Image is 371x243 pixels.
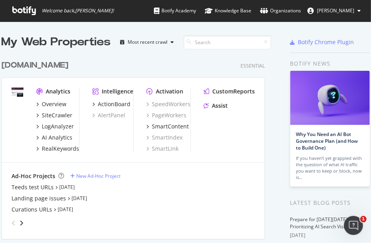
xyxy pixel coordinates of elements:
div: angle-left [8,217,19,229]
a: SpeedWorkers [146,100,190,108]
a: [DATE] [58,206,73,213]
div: My Web Properties [2,34,111,50]
div: SiteCrawler [42,111,72,119]
div: ActionBoard [98,100,130,108]
a: SiteCrawler [36,111,72,119]
div: SmartContent [152,122,189,130]
div: [DOMAIN_NAME] [2,60,68,71]
a: RealKeywords [36,145,79,153]
div: New Ad-Hoc Project [76,173,120,179]
a: SmartIndex [146,134,183,142]
img: Why You Need an AI Bot Governance Plan (and How to Build One) [290,71,370,125]
div: Latest Blog Posts [290,198,370,207]
a: PageWorkers [146,111,186,119]
a: LogAnalyzer [36,122,74,130]
button: Most recent crawl [117,36,177,49]
div: Overview [42,100,66,108]
a: AI Analytics [36,134,72,142]
iframe: Intercom live chat [344,216,363,235]
a: CustomReports [204,87,255,95]
div: angle-right [19,219,24,227]
div: Activation [156,87,183,95]
span: Joy Kemp [317,7,354,14]
div: Botify Chrome Plugin [298,38,354,46]
a: Curations URLs [12,206,52,214]
div: Ad-Hoc Projects [12,172,55,180]
a: Why You Need an AI Bot Governance Plan (and How to Build One) [296,131,358,151]
div: Intelligence [102,87,133,95]
a: [DOMAIN_NAME] [2,60,72,71]
div: Assist [212,102,228,110]
a: SmartLink [146,145,179,153]
div: LogAnalyzer [42,122,74,130]
a: Assist [204,102,228,110]
a: Landing page issues [12,194,66,202]
input: Search [184,35,271,49]
a: SmartContent [146,122,189,130]
a: Prepare for [DATE][DATE] 2025 by Prioritizing AI Search Visibility [290,216,367,230]
a: Teeds test URLs [12,183,54,191]
img: nbcnews.com [12,87,23,97]
div: If you haven’t yet grappled with the question of what AI traffic you want to keep or block, now is… [296,155,364,181]
div: CustomReports [212,87,255,95]
div: AI Analytics [42,134,72,142]
a: [DATE] [59,184,75,191]
span: 1 [360,216,367,222]
div: Botify Academy [154,7,196,15]
div: RealKeywords [42,145,79,153]
a: Overview [36,100,66,108]
div: Knowledge Base [205,7,251,15]
span: Welcome back, [PERSON_NAME] ! [42,8,114,14]
div: Analytics [46,87,70,95]
div: Botify news [290,59,370,68]
a: AlertPanel [92,111,125,119]
a: New Ad-Hoc Project [70,173,120,179]
button: [PERSON_NAME] [301,4,367,17]
a: ActionBoard [92,100,130,108]
a: Botify Chrome Plugin [290,38,354,46]
div: Most recent crawl [128,40,168,45]
div: Essential [241,62,265,69]
div: Organizations [260,7,301,15]
div: [DATE] [290,232,370,239]
a: [DATE] [72,195,87,202]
